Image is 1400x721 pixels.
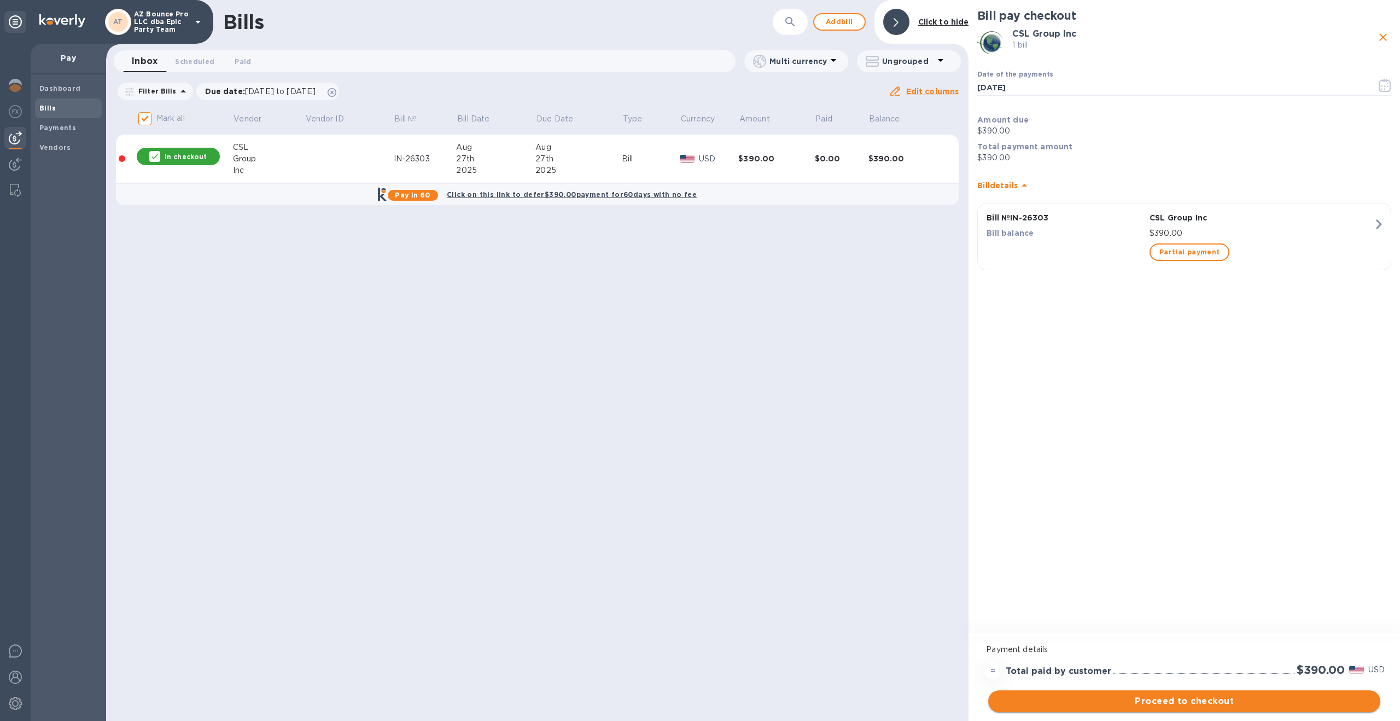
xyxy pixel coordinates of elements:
p: Amount [739,113,770,125]
div: 27th [535,153,622,165]
b: Amount due [977,115,1029,124]
p: Due date : [205,86,322,97]
span: Paid [235,56,251,67]
p: Bill № [394,113,417,125]
p: Type [623,113,643,125]
p: 1 bill [1012,39,1375,51]
b: Vendors [39,143,71,152]
div: $390.00 [738,153,814,164]
h3: Total paid by customer [1006,666,1111,677]
div: Due date:[DATE] to [DATE] [196,83,340,100]
p: Paid [815,113,832,125]
p: Payment details [986,644,1382,655]
span: Bill № [394,113,431,125]
button: Proceed to checkout [988,690,1380,712]
p: USD [1368,664,1385,676]
p: Bill № IN-26303 [987,212,1145,223]
b: Pay in 60 [395,191,430,199]
p: CSL Group Inc [1150,212,1373,223]
p: Bill Date [457,113,489,125]
b: Click on this link to defer $390.00 payment for 60 days with no fee [447,190,697,199]
button: Addbill [813,13,866,31]
button: Bill №IN-26303CSL Group IncBill balance$390.00Partial payment [977,203,1391,270]
div: = [984,662,1001,679]
img: Logo [39,14,85,27]
span: Paid [815,113,847,125]
p: Bill balance [987,228,1145,239]
div: $390.00 [868,153,945,164]
p: $390.00 [977,152,1391,164]
span: Partial payment [1159,246,1220,259]
span: Add bill [823,15,856,28]
div: 27th [456,153,535,165]
div: IN-26303 [394,153,457,165]
b: Payments [39,124,76,132]
span: Inbox [132,54,157,69]
p: $390.00 [977,125,1391,137]
p: In checkout [165,152,207,161]
span: Vendor ID [306,113,358,125]
h2: Bill pay checkout [977,9,1391,22]
b: Bills [39,104,56,112]
span: Type [623,113,657,125]
span: Due Date [536,113,587,125]
p: Mark all [156,113,185,124]
p: Currency [681,113,715,125]
div: Aug [535,142,622,153]
img: Foreign exchange [9,105,22,118]
div: Unpin categories [4,11,26,33]
span: Proceed to checkout [997,695,1372,708]
div: Aug [456,142,535,153]
span: Amount [739,113,784,125]
b: Dashboard [39,84,81,92]
span: Balance [869,113,914,125]
p: Balance [869,113,900,125]
img: USD [680,155,695,162]
label: Date of the payments [977,72,1053,78]
p: Due Date [536,113,573,125]
span: Scheduled [175,56,214,67]
button: close [1375,29,1391,45]
span: Bill Date [457,113,504,125]
h2: $390.00 [1297,663,1345,677]
div: CSL [233,142,305,153]
b: CSL Group Inc [1012,28,1076,39]
b: AT [113,18,123,26]
p: Vendor [234,113,261,125]
b: Click to hide [918,18,969,26]
button: Partial payment [1150,243,1229,261]
h1: Bills [223,10,264,33]
div: Billdetails [977,168,1391,203]
span: [DATE] to [DATE] [245,87,316,96]
p: $390.00 [1150,228,1373,239]
div: 2025 [535,165,622,176]
b: Total payment amount [977,142,1072,151]
p: Vendor ID [306,113,344,125]
p: Ungrouped [882,56,934,67]
p: Multi currency [769,56,827,67]
u: Edit columns [906,87,959,96]
b: Bill details [977,181,1017,190]
p: Pay [39,53,97,63]
div: Group [233,153,305,165]
p: USD [699,153,738,165]
p: Filter Bills [134,86,177,96]
p: AZ Bounce Pro LLC dba Epic Party Team [134,10,189,33]
div: Inc [233,165,305,176]
div: $0.00 [815,153,868,164]
div: 2025 [456,165,535,176]
img: USD [1349,666,1364,673]
div: Bill [622,153,680,165]
span: Vendor [234,113,276,125]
